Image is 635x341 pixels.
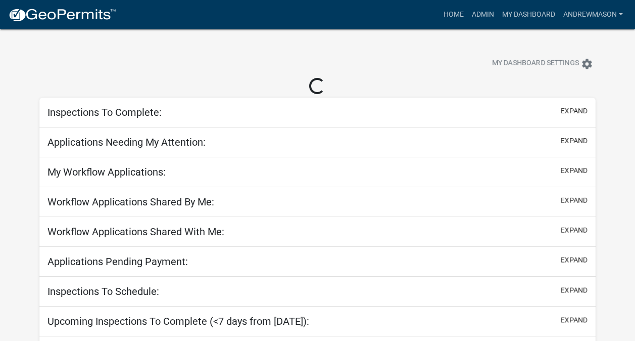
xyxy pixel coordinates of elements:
[468,5,498,24] a: Admin
[561,106,588,116] button: expand
[498,5,559,24] a: My Dashboard
[492,58,579,70] span: My Dashboard Settings
[561,285,588,295] button: expand
[47,106,162,118] h5: Inspections To Complete:
[47,196,214,208] h5: Workflow Applications Shared By Me:
[561,195,588,206] button: expand
[484,54,601,73] button: My Dashboard Settingssettings
[561,225,588,236] button: expand
[561,136,588,146] button: expand
[47,255,188,268] h5: Applications Pending Payment:
[47,166,166,178] h5: My Workflow Applications:
[561,255,588,266] button: expand
[439,5,468,24] a: Home
[47,315,309,327] h5: Upcoming Inspections To Complete (<7 days from [DATE]):
[561,315,588,325] button: expand
[559,5,627,24] a: AndrewMason
[561,165,588,176] button: expand
[581,58,593,70] i: settings
[47,226,224,238] h5: Workflow Applications Shared With Me:
[47,136,206,148] h5: Applications Needing My Attention:
[47,285,159,297] h5: Inspections To Schedule:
